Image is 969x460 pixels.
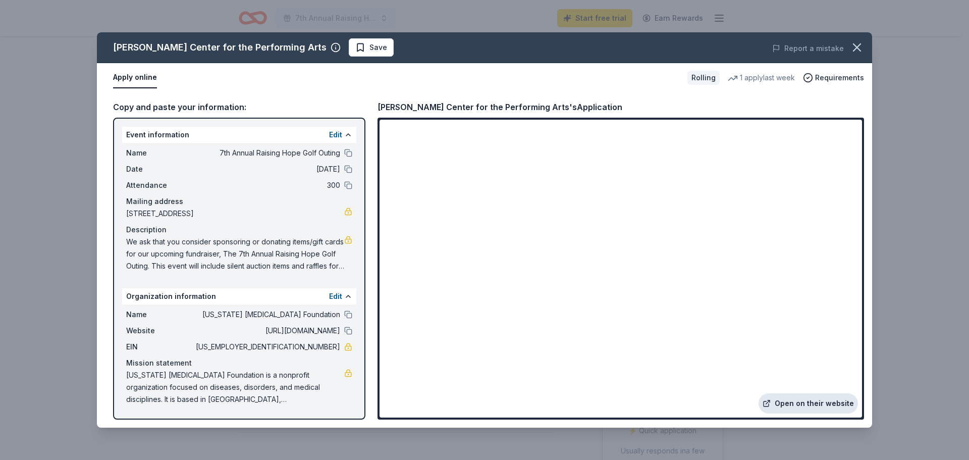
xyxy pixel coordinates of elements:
button: Edit [329,290,342,302]
div: Event information [122,127,356,143]
span: [DATE] [194,163,340,175]
button: Edit [329,129,342,141]
button: Save [349,38,394,57]
div: Rolling [687,71,720,85]
div: Copy and paste your information: [113,100,365,114]
span: [US_EMPLOYER_IDENTIFICATION_NUMBER] [194,341,340,353]
a: Open on their website [759,393,858,414]
span: Attendance [126,179,194,191]
span: Date [126,163,194,175]
button: Report a mistake [772,42,844,55]
div: [PERSON_NAME] Center for the Performing Arts [113,39,327,56]
button: Apply online [113,67,157,88]
div: [PERSON_NAME] Center for the Performing Arts's Application [378,100,622,114]
div: Mission statement [126,357,352,369]
span: Requirements [815,72,864,84]
span: Website [126,325,194,337]
span: We ask that you consider sponsoring or donating items/gift cards for our upcoming fundraiser, The... [126,236,344,272]
div: Description [126,224,352,236]
div: 1 apply last week [728,72,795,84]
span: [URL][DOMAIN_NAME] [194,325,340,337]
span: Save [369,41,387,54]
span: 7th Annual Raising Hope Golf Outing [194,147,340,159]
button: Requirements [803,72,864,84]
div: Mailing address [126,195,352,208]
span: [STREET_ADDRESS] [126,208,344,220]
span: EIN [126,341,194,353]
span: Name [126,309,194,321]
span: Name [126,147,194,159]
span: 300 [194,179,340,191]
div: Organization information [122,288,356,304]
span: [US_STATE] [MEDICAL_DATA] Foundation is a nonprofit organization focused on diseases, disorders, ... [126,369,344,405]
span: [US_STATE] [MEDICAL_DATA] Foundation [194,309,340,321]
